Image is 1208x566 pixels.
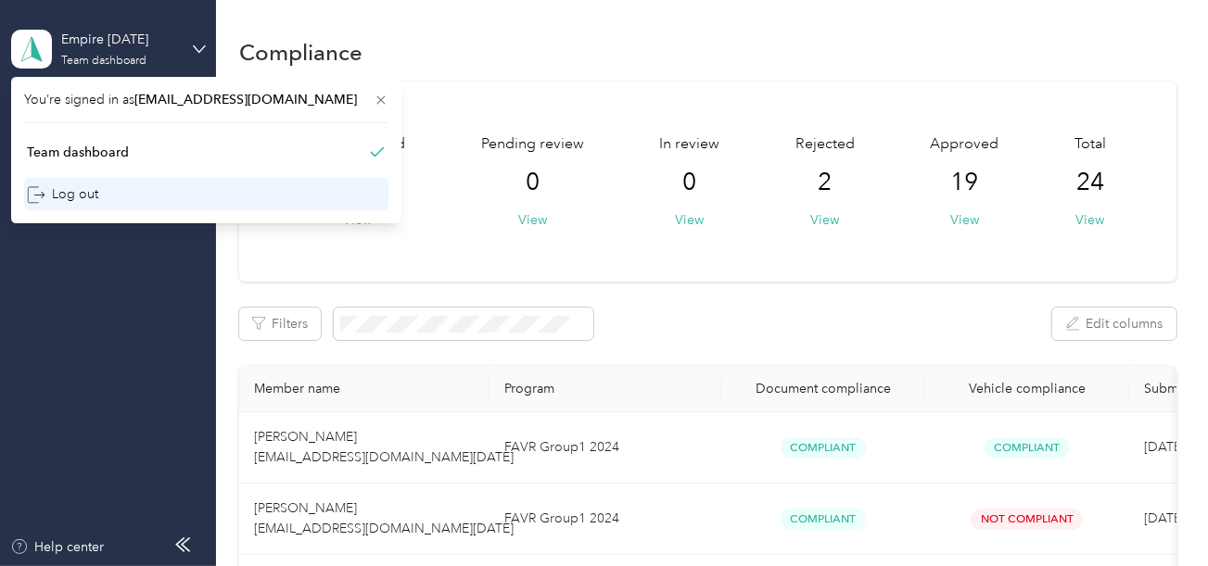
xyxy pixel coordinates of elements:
th: Program [490,366,721,412]
span: [PERSON_NAME] [EMAIL_ADDRESS][DOMAIN_NAME][DATE] [254,429,514,465]
span: 24 [1076,168,1104,197]
div: Vehicle compliance [940,381,1114,396]
th: Member name [239,366,490,412]
span: Not Compliant [971,509,1083,530]
span: Total [1074,133,1106,156]
td: FAVR Group1 2024 [490,412,721,484]
h1: Compliance [239,43,362,62]
span: [PERSON_NAME] [EMAIL_ADDRESS][DOMAIN_NAME][DATE] [254,500,514,536]
div: Log out [27,184,98,204]
span: 0 [526,168,540,197]
button: View [810,210,839,230]
div: Team dashboard [27,143,129,162]
span: Compliant [781,437,866,459]
span: Compliant [781,509,866,530]
button: Filters [239,308,321,340]
span: Rejected [795,133,855,156]
button: Edit columns [1052,308,1176,340]
span: 0 [682,168,696,197]
span: You’re signed in as [24,90,388,109]
iframe: Everlance-gr Chat Button Frame [1104,462,1208,566]
span: In review [659,133,719,156]
div: Empire [DATE] [61,30,177,49]
td: FAVR Group1 2024 [490,484,721,555]
span: Pending review [481,133,584,156]
button: View [950,210,979,230]
span: 2 [818,168,832,197]
button: Help center [10,537,105,557]
button: View [675,210,704,230]
span: 19 [950,168,978,197]
button: View [1075,210,1104,230]
span: Approved [930,133,998,156]
div: Document compliance [736,381,910,396]
span: Compliant [985,437,1070,459]
button: View [518,210,547,230]
span: [EMAIL_ADDRESS][DOMAIN_NAME] [134,92,357,107]
div: Team dashboard [61,56,146,67]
